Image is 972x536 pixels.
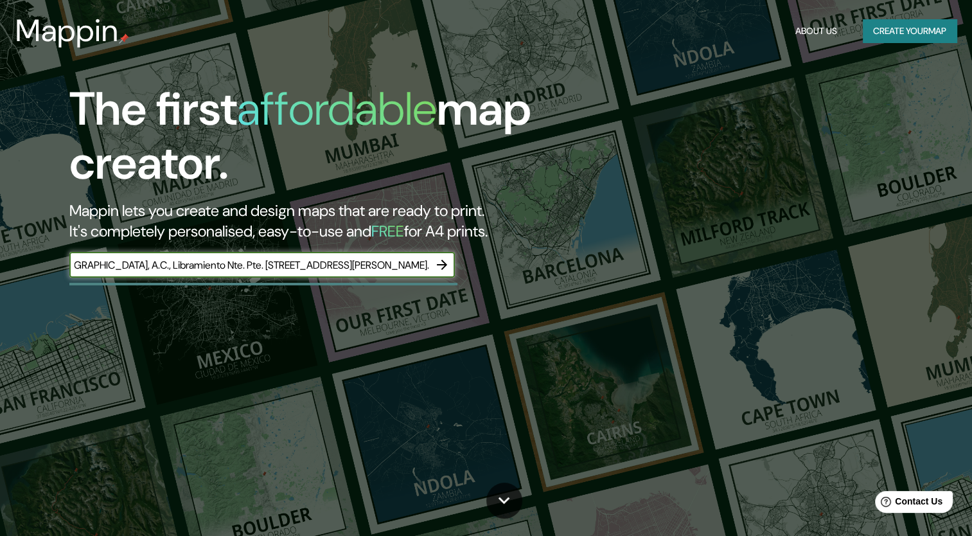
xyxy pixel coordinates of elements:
iframe: Help widget launcher [858,486,958,522]
h1: affordable [237,79,437,139]
h2: Mappin lets you create and design maps that are ready to print. It's completely personalised, eas... [69,201,556,242]
h1: The first map creator. [69,82,556,201]
button: Create yourmap [863,19,957,43]
h3: Mappin [15,13,119,49]
input: Choose your favourite place [69,258,429,272]
h5: FREE [371,221,404,241]
button: About Us [790,19,842,43]
img: mappin-pin [119,33,129,44]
